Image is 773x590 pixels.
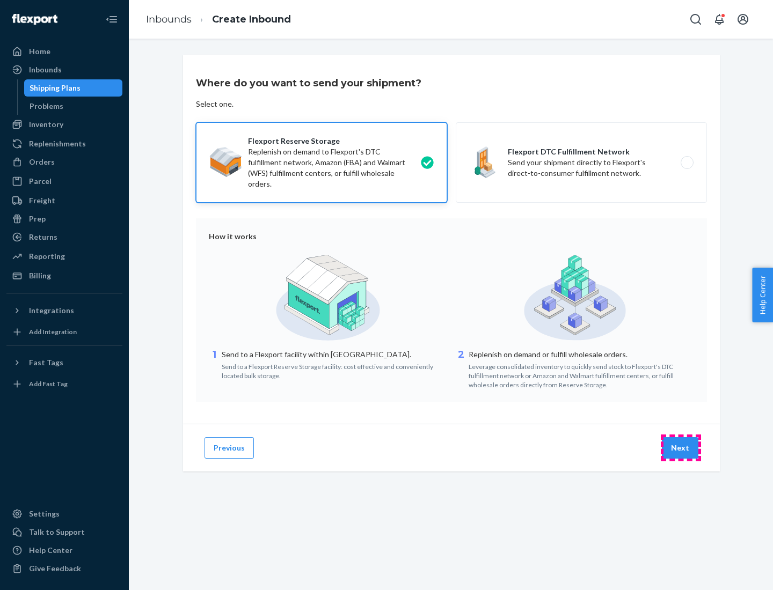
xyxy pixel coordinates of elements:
div: Give Feedback [29,563,81,574]
ol: breadcrumbs [137,4,300,35]
div: Settings [29,508,60,519]
a: Inventory [6,116,122,133]
button: Fast Tags [6,354,122,371]
a: Add Fast Tag [6,375,122,393]
div: Home [29,46,50,57]
a: Help Center [6,542,122,559]
a: Add Integration [6,323,122,341]
img: Flexport logo [12,14,57,25]
button: Give Feedback [6,560,122,577]
button: Close Navigation [101,9,122,30]
div: Freight [29,195,55,206]
div: Replenishments [29,138,86,149]
div: Select one. [196,99,234,109]
div: Inbounds [29,64,62,75]
div: Shipping Plans [30,83,81,93]
a: Problems [24,98,123,115]
a: Freight [6,192,122,209]
a: Returns [6,228,122,246]
a: Home [6,43,122,60]
p: Send to a Flexport facility within [GEOGRAPHIC_DATA]. [222,349,447,360]
a: Create Inbound [212,13,291,25]
div: Send to a Flexport Reserve Storage facility: cost effective and conveniently located bulk storage. [222,360,447,380]
button: Open notifications [709,9,730,30]
p: Replenish on demand or fulfill wholesale orders. [469,349,694,360]
div: 2 [456,348,466,389]
a: Replenishments [6,135,122,152]
a: Parcel [6,173,122,190]
div: How it works [209,231,694,242]
div: Billing [29,270,51,281]
button: Next [662,437,698,459]
button: Integrations [6,302,122,319]
button: Help Center [752,268,773,322]
div: Reporting [29,251,65,262]
div: Fast Tags [29,357,63,368]
a: Orders [6,153,122,171]
button: Previous [205,437,254,459]
button: Open account menu [732,9,754,30]
div: Leverage consolidated inventory to quickly send stock to Flexport's DTC fulfillment network or Am... [469,360,694,389]
a: Prep [6,210,122,227]
div: 1 [209,348,220,380]
a: Reporting [6,248,122,265]
div: Add Integration [29,327,77,336]
a: Inbounds [6,61,122,78]
div: Returns [29,232,57,242]
div: Add Fast Tag [29,379,68,388]
a: Shipping Plans [24,79,123,97]
a: Billing [6,267,122,284]
h3: Where do you want to send your shipment? [196,76,421,90]
div: Orders [29,157,55,167]
button: Open Search Box [685,9,706,30]
div: Problems [30,101,63,112]
a: Talk to Support [6,523,122,541]
div: Talk to Support [29,527,85,537]
div: Help Center [29,545,72,556]
a: Settings [6,505,122,522]
div: Integrations [29,305,74,316]
div: Parcel [29,176,52,187]
a: Inbounds [146,13,192,25]
div: Prep [29,213,46,224]
div: Inventory [29,119,63,130]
